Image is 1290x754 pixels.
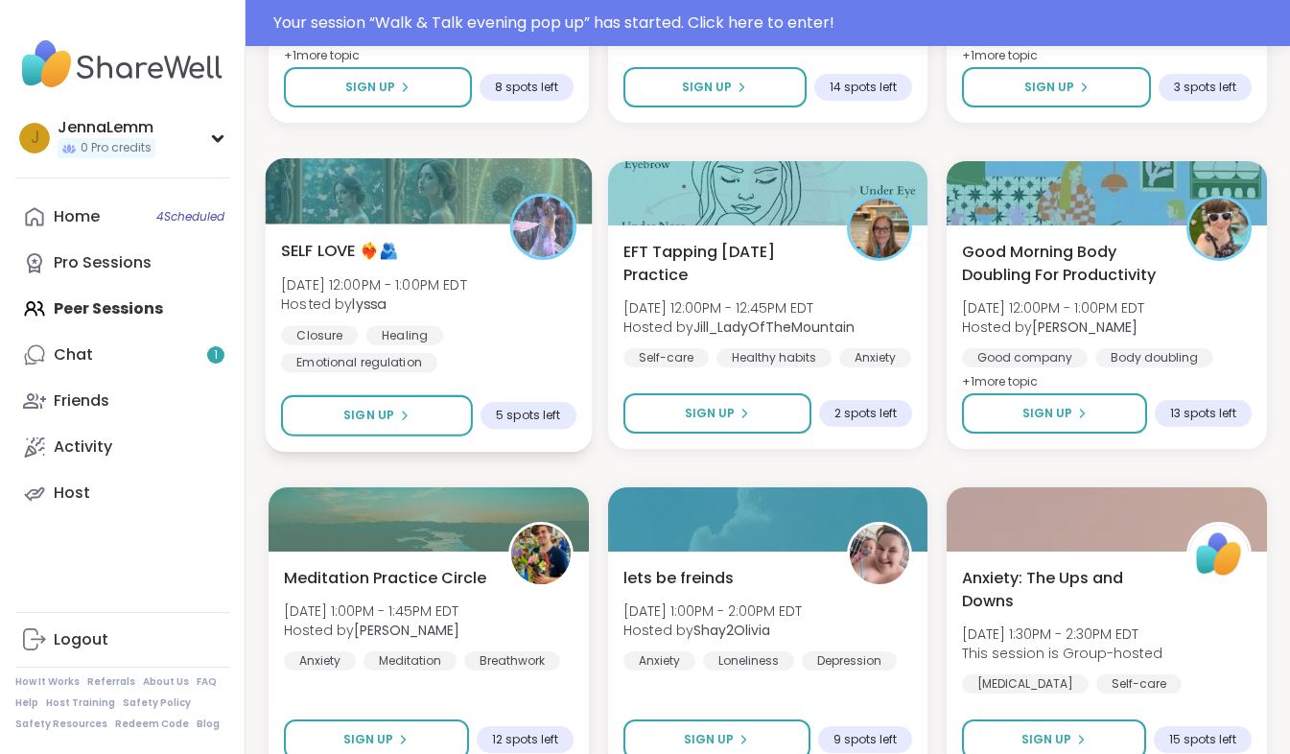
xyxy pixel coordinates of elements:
[830,80,897,95] span: 14 spots left
[31,126,39,151] span: J
[1189,525,1249,584] img: ShareWell
[54,206,100,227] div: Home
[15,696,38,710] a: Help
[87,675,135,689] a: Referrals
[281,325,359,344] div: Closure
[54,436,112,458] div: Activity
[214,347,218,364] span: 1
[15,240,229,286] a: Pro Sessions
[54,629,108,650] div: Logout
[15,718,107,731] a: Safety Resources
[850,525,909,584] img: Shay2Olivia
[281,239,398,262] span: SELF LOVE ❤️‍🔥🫂
[197,675,217,689] a: FAQ
[281,274,467,294] span: [DATE] 12:00PM - 1:00PM EDT
[343,407,394,424] span: Sign Up
[511,525,571,584] img: Nicholas
[623,318,855,337] span: Hosted by
[343,731,393,748] span: Sign Up
[684,731,734,748] span: Sign Up
[962,318,1144,337] span: Hosted by
[352,295,386,314] b: lyssa
[512,197,573,257] img: lyssa
[1032,318,1138,337] b: [PERSON_NAME]
[284,67,472,107] button: Sign Up
[46,696,115,710] a: Host Training
[492,732,558,747] span: 12 spots left
[54,344,93,365] div: Chat
[281,395,473,436] button: Sign Up
[123,696,191,710] a: Safety Policy
[15,424,229,470] a: Activity
[1189,199,1249,258] img: Adrienne_QueenOfTheDawn
[15,378,229,424] a: Friends
[962,567,1165,613] span: Anxiety: The Ups and Downs
[1169,732,1236,747] span: 15 spots left
[1095,348,1213,367] div: Body doubling
[962,624,1162,644] span: [DATE] 1:30PM - 2:30PM EDT
[15,31,229,98] img: ShareWell Nav Logo
[1170,406,1236,421] span: 13 spots left
[15,332,229,378] a: Chat1
[623,393,812,434] button: Sign Up
[15,675,80,689] a: How It Works
[15,470,229,516] a: Host
[115,718,189,731] a: Redeem Code
[354,621,459,640] b: [PERSON_NAME]
[1021,731,1071,748] span: Sign Up
[1096,674,1182,694] div: Self-care
[623,651,695,671] div: Anxiety
[54,390,109,412] div: Friends
[962,348,1088,367] div: Good company
[273,12,1278,35] div: Your session “ Walk & Talk evening pop up ” has started. Click here to enter!
[495,80,558,95] span: 8 spots left
[54,252,152,273] div: Pro Sessions
[54,483,90,504] div: Host
[496,408,560,423] span: 5 spots left
[284,621,459,640] span: Hosted by
[623,601,802,621] span: [DATE] 1:00PM - 2:00PM EDT
[623,348,709,367] div: Self-care
[345,79,395,96] span: Sign Up
[962,67,1151,107] button: Sign Up
[15,194,229,240] a: Home4Scheduled
[464,651,560,671] div: Breathwork
[623,567,734,590] span: lets be freinds
[623,621,802,640] span: Hosted by
[143,675,189,689] a: About Us
[284,567,486,590] span: Meditation Practice Circle
[623,298,855,318] span: [DATE] 12:00PM - 12:45PM EDT
[962,393,1147,434] button: Sign Up
[623,241,827,287] span: EFT Tapping [DATE] Practice
[1174,80,1236,95] span: 3 spots left
[281,295,467,314] span: Hosted by
[834,406,897,421] span: 2 spots left
[156,209,224,224] span: 4 Scheduled
[15,617,229,663] a: Logout
[58,117,155,138] div: JennaLemm
[197,718,220,731] a: Blog
[716,348,832,367] div: Healthy habits
[703,651,794,671] div: Loneliness
[850,199,909,258] img: Jill_LadyOfTheMountain
[366,325,444,344] div: Healing
[364,651,457,671] div: Meditation
[839,348,911,367] div: Anxiety
[962,644,1162,663] span: This session is Group-hosted
[802,651,897,671] div: Depression
[682,79,732,96] span: Sign Up
[693,318,855,337] b: Jill_LadyOfTheMountain
[284,651,356,671] div: Anxiety
[81,140,152,156] span: 0 Pro credits
[833,732,897,747] span: 9 spots left
[1024,79,1074,96] span: Sign Up
[281,353,437,372] div: Emotional regulation
[284,601,459,621] span: [DATE] 1:00PM - 1:45PM EDT
[685,405,735,422] span: Sign Up
[623,67,808,107] button: Sign Up
[962,674,1089,694] div: [MEDICAL_DATA]
[693,621,770,640] b: Shay2Olivia
[962,241,1165,287] span: Good Morning Body Doubling For Productivity
[962,298,1144,318] span: [DATE] 12:00PM - 1:00PM EDT
[1022,405,1072,422] span: Sign Up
